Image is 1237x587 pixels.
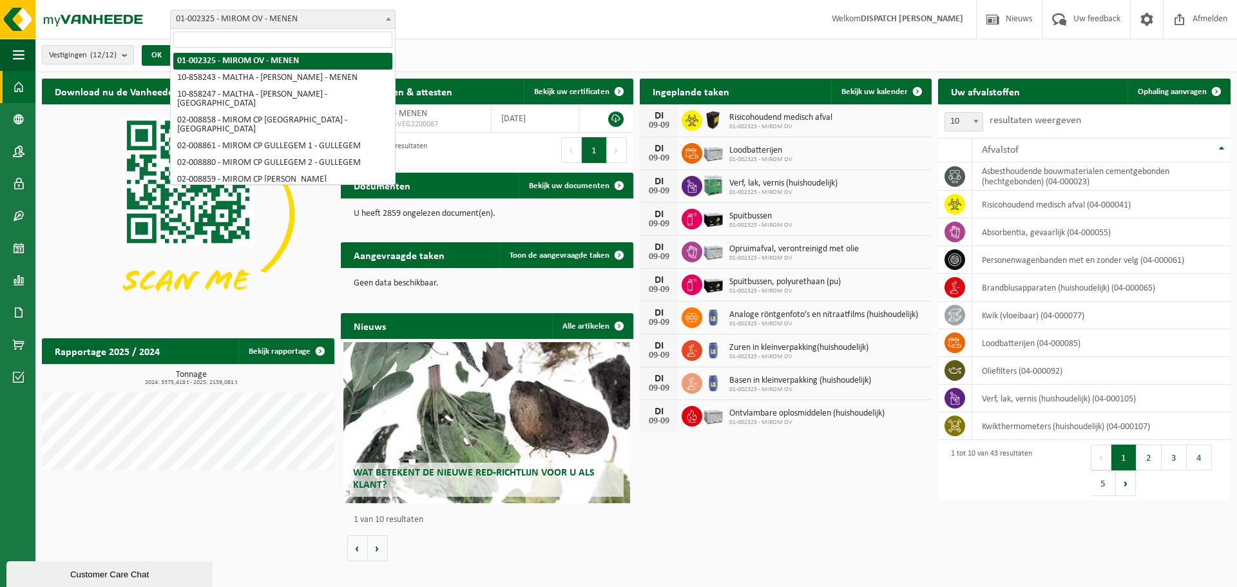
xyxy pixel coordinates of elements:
td: asbesthoudende bouwmaterialen cementgebonden (hechtgebonden) (04-000023) [972,162,1231,191]
img: PB-OT-0120-HPE-00-02 [702,338,724,360]
div: 09-09 [646,351,672,360]
div: 09-09 [646,417,672,426]
span: 10 [945,113,983,131]
button: Next [1116,470,1136,496]
iframe: chat widget [6,559,215,587]
td: brandblusapparaten (huishoudelijk) (04-000065) [972,274,1231,302]
h2: Download nu de Vanheede+ app! [42,79,214,104]
td: risicohoudend medisch afval (04-000041) [972,191,1231,218]
img: PB-LB-0680-HPE-GY-11 [702,404,724,426]
span: 01-002325 - MIROM OV [729,189,838,197]
img: PB-OT-0120-HPE-00-02 [702,371,724,393]
img: PB-LB-0680-HPE-BK-11 [702,207,724,229]
span: Analoge röntgenfoto’s en nitraatfilms (huishoudelijk) [729,310,918,320]
div: DI [646,275,672,285]
h2: Rapportage 2025 / 2024 [42,338,173,363]
img: PB-HB-1400-HPE-GN-11 [702,173,724,197]
h3: Tonnage [48,370,334,386]
div: 1 tot 10 van 43 resultaten [945,443,1032,497]
a: Toon de aangevraagde taken [499,242,632,268]
td: kwik (vloeibaar) (04-000077) [972,302,1231,329]
button: Previous [561,137,582,163]
span: Ontvlambare oplosmiddelen (huishoudelijk) [729,409,885,419]
span: 01-002325 - MIROM OV - MENEN [171,10,395,28]
div: 09-09 [646,384,672,393]
span: 01-002325 - MIROM OV [729,156,792,164]
span: 01-002325 - MIROM OV [729,123,832,131]
td: verf, lak, vernis (huishoudelijk) (04-000105) [972,385,1231,412]
li: 10-858243 - MALTHA - [PERSON_NAME] - MENEN [173,70,392,86]
div: 09-09 [646,187,672,196]
div: 09-09 [646,285,672,294]
span: Risicohoudend medisch afval [729,113,832,123]
div: 09-09 [646,154,672,163]
img: PB-LB-0680-HPE-BK-11 [702,273,724,294]
button: Volgende [368,535,388,561]
div: 09-09 [646,318,672,327]
button: 1 [1111,445,1136,470]
li: 10-858247 - MALTHA - [PERSON_NAME] - [GEOGRAPHIC_DATA] [173,86,392,112]
div: DI [646,374,672,384]
li: 01-002325 - MIROM OV - MENEN [173,53,392,70]
h2: Certificaten & attesten [341,79,465,104]
span: Bekijk uw certificaten [534,88,609,96]
td: absorbentia, gevaarlijk (04-000055) [972,218,1231,246]
img: Download de VHEPlus App [42,104,334,323]
span: 01-002325 - MIROM OV [729,386,871,394]
div: 09-09 [646,220,672,229]
span: Opruimafval, verontreinigd met olie [729,244,859,255]
a: Wat betekent de nieuwe RED-richtlijn voor u als klant? [343,342,630,503]
div: DI [646,242,672,253]
a: Alle artikelen [552,313,632,339]
button: 3 [1162,445,1187,470]
span: 01-002325 - MIROM OV [729,287,841,295]
a: Bekijk rapportage [238,338,333,364]
span: Spuitbussen [729,211,792,222]
span: 10 [945,112,983,131]
li: 02-008880 - MIROM CP GULLEGEM 2 - GULLEGEM [173,155,392,171]
div: DI [646,111,672,121]
span: Basen in kleinverpakking (huishoudelijk) [729,376,871,386]
button: Next [607,137,627,163]
h2: Aangevraagde taken [341,242,457,267]
span: Loodbatterijen [729,146,792,156]
span: 01-002325 - MIROM OV [729,320,918,328]
button: 2 [1136,445,1162,470]
span: Consent-SelfD-VEG2200067 [350,119,481,130]
div: DI [646,407,672,417]
span: Wat betekent de nieuwe RED-richtlijn voor u als klant? [353,468,595,490]
button: 1 [582,137,607,163]
button: OK [142,45,171,66]
img: PB-LB-0680-HPE-GY-11 [702,141,724,163]
h2: Uw afvalstoffen [938,79,1033,104]
div: DI [646,144,672,154]
label: resultaten weergeven [990,115,1081,126]
span: Bekijk uw kalender [841,88,908,96]
li: 02-008858 - MIROM CP [GEOGRAPHIC_DATA] - [GEOGRAPHIC_DATA] [173,112,392,138]
span: 01-002325 - MIROM OV [729,222,792,229]
h2: Ingeplande taken [640,79,742,104]
a: Ophaling aanvragen [1127,79,1229,104]
div: 09-09 [646,121,672,130]
img: LP-SB-00050-HPE-51 [702,108,724,130]
img: PB-OT-0120-HPE-00-02 [702,305,724,327]
div: 09-09 [646,253,672,262]
div: DI [646,341,672,351]
p: 1 van 10 resultaten [354,515,627,524]
span: Spuitbussen, polyurethaan (pu) [729,277,841,287]
span: Zuren in kleinverpakking(huishoudelijk) [729,343,868,353]
span: 01-002325 - MIROM OV - MENEN [170,10,396,29]
p: Geen data beschikbaar. [354,279,620,288]
button: Previous [1091,445,1111,470]
div: DI [646,209,672,220]
button: 5 [1091,470,1116,496]
button: 4 [1187,445,1212,470]
span: 2024: 3375,418 t - 2025: 2159,081 t [48,380,334,386]
div: DI [646,177,672,187]
li: 02-008859 - MIROM CP [PERSON_NAME] [173,171,392,188]
span: 01-002325 - MIROM OV [729,419,885,427]
a: Bekijk uw documenten [519,173,632,198]
button: Vestigingen(12/12) [42,45,134,64]
span: Toon de aangevraagde taken [510,251,609,260]
span: 01-002325 - MIROM OV [729,353,868,361]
